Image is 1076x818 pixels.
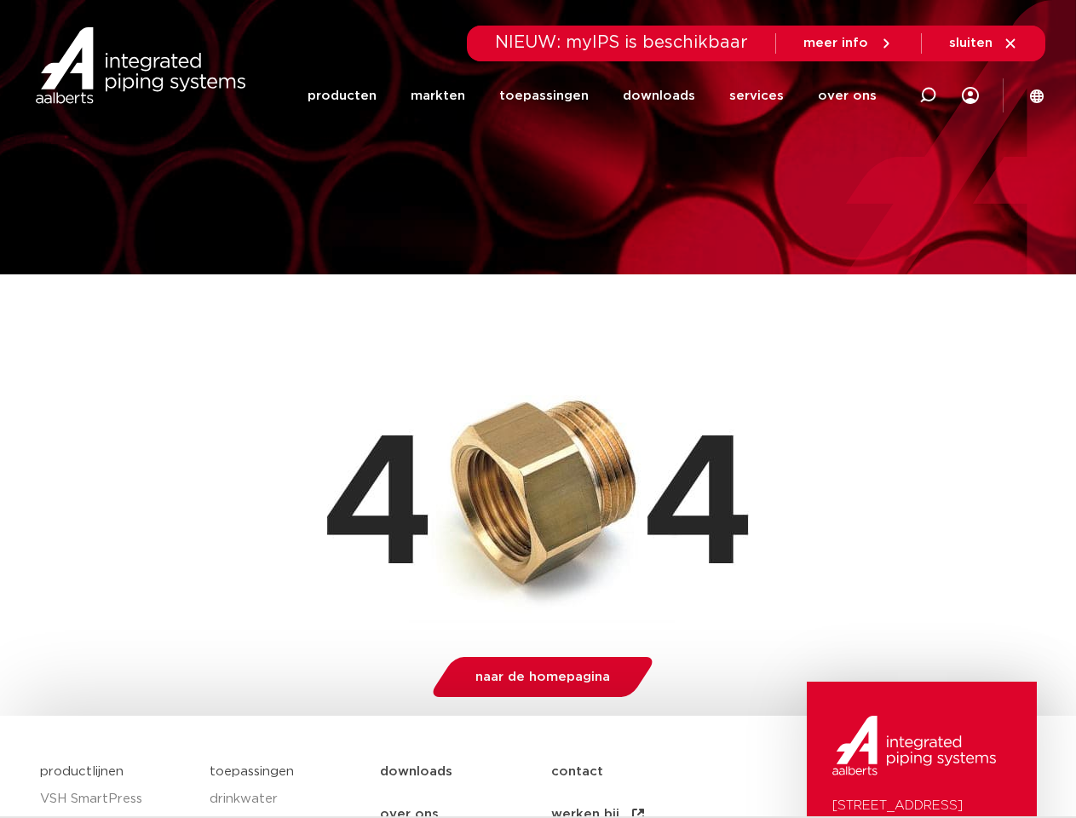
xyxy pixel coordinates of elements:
nav: Menu [308,63,877,129]
a: contact [551,751,722,793]
span: meer info [803,37,868,49]
a: sluiten [949,36,1018,51]
a: toepassingen [499,63,589,129]
a: VSH SmartPress [40,786,193,813]
a: naar de homepagina [428,657,657,697]
a: downloads [623,63,695,129]
a: services [729,63,784,129]
a: markten [411,63,465,129]
a: meer info [803,36,894,51]
a: drinkwater [210,786,363,813]
a: downloads [380,751,551,793]
a: producten [308,63,377,129]
span: NIEUW: myIPS is beschikbaar [495,34,748,51]
span: naar de homepagina [475,671,610,683]
h1: Pagina niet gevonden [40,283,1037,337]
a: toepassingen [210,765,294,778]
a: over ons [818,63,877,129]
a: productlijnen [40,765,124,778]
span: sluiten [949,37,993,49]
